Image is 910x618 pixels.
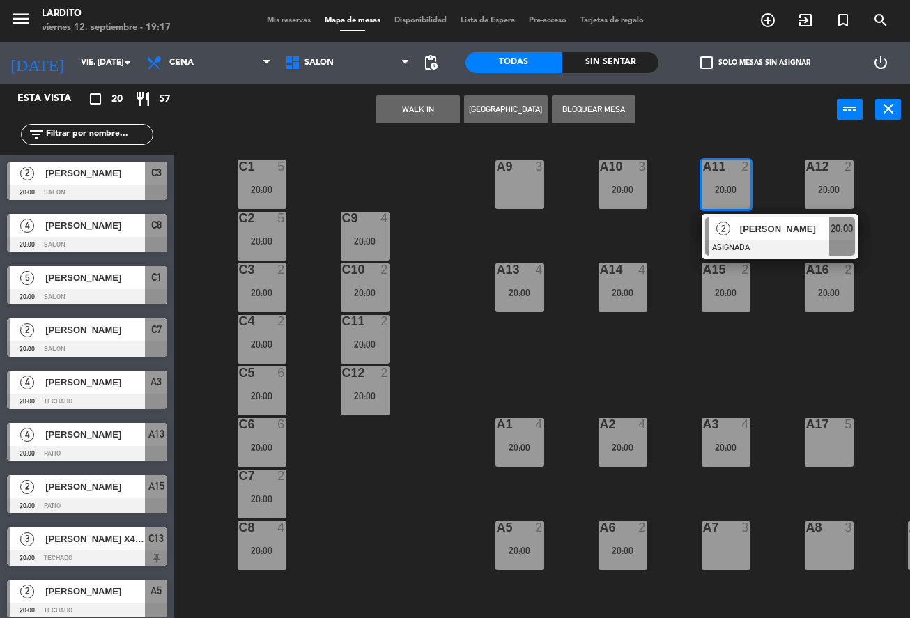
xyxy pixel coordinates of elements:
div: A3 [703,418,704,431]
span: pending_actions [422,54,439,71]
i: menu [10,8,31,29]
div: 20:00 [238,236,286,246]
span: C8 [151,217,162,233]
span: [PERSON_NAME] [45,427,145,442]
div: C6 [239,418,240,431]
div: 3 [845,521,853,534]
div: 20:00 [599,442,647,452]
span: [PERSON_NAME] [45,323,145,337]
div: 4 [535,418,543,431]
div: 20:00 [495,546,544,555]
button: [GEOGRAPHIC_DATA] [464,95,548,123]
i: search [872,12,889,29]
div: A17 [806,418,807,431]
div: C9 [342,212,343,224]
div: 20:00 [341,391,390,401]
i: turned_in_not [835,12,851,29]
div: 2 [277,263,286,276]
span: Tarjetas de regalo [573,17,651,24]
div: A12 [806,160,807,173]
div: C8 [239,521,240,534]
div: A8 [806,521,807,534]
div: 6 [277,366,286,379]
span: 57 [159,91,170,107]
div: A16 [806,263,807,276]
div: 20:00 [495,442,544,452]
i: power_input [842,100,858,117]
span: 4 [20,428,34,442]
span: C1 [151,269,162,286]
div: 4 [638,263,647,276]
span: 4 [20,376,34,389]
div: 2 [380,263,389,276]
div: A4 [909,521,910,534]
div: 20:00 [238,288,286,298]
div: Esta vista [7,91,100,107]
div: 2 [845,263,853,276]
span: Pre-acceso [522,17,573,24]
div: 2 [535,521,543,534]
div: 20:00 [599,546,647,555]
div: 3 [741,521,750,534]
div: 20:00 [702,288,750,298]
div: A6 [600,521,601,534]
span: 20:00 [831,220,853,237]
div: 2 [380,315,389,327]
button: power_input [837,99,863,120]
div: 20:00 [238,494,286,504]
span: [PERSON_NAME] X4 21.30 [45,532,145,546]
div: 4 [380,212,389,224]
button: close [875,99,901,120]
span: C3 [151,164,162,181]
div: Todas [465,52,562,73]
div: 20:00 [702,442,750,452]
span: [PERSON_NAME] [45,584,145,598]
i: crop_square [87,91,104,107]
div: 20:00 [805,288,854,298]
div: 20:00 [341,339,390,349]
div: C5 [239,366,240,379]
div: A7 [703,521,704,534]
div: 20:00 [341,236,390,246]
div: viernes 12. septiembre - 19:17 [42,21,171,35]
span: A15 [148,478,164,495]
div: 20:00 [238,185,286,194]
input: Filtrar por nombre... [45,127,153,142]
span: Disponibilidad [387,17,454,24]
div: C12 [342,366,343,379]
span: 20 [111,91,123,107]
span: [PERSON_NAME] [45,166,145,180]
span: Cena [169,58,194,68]
div: A14 [600,263,601,276]
span: [PERSON_NAME] [45,375,145,389]
div: C10 [342,263,343,276]
div: C2 [239,212,240,224]
div: 4 [638,418,647,431]
div: C7 [239,470,240,482]
span: [PERSON_NAME] [45,270,145,285]
div: 2 [741,263,750,276]
div: 4 [741,418,750,431]
div: 5 [845,418,853,431]
div: 2 [845,160,853,173]
div: 2 [380,366,389,379]
i: exit_to_app [797,12,814,29]
span: 2 [20,585,34,598]
div: 4 [535,263,543,276]
span: C13 [148,530,164,547]
span: C7 [151,321,162,338]
i: close [880,100,897,117]
span: A13 [148,426,164,442]
div: 20:00 [599,185,647,194]
i: restaurant [134,91,151,107]
div: 5 [277,212,286,224]
div: 3 [638,160,647,173]
span: [PERSON_NAME] [45,479,145,494]
div: 20:00 [341,288,390,298]
div: 2 [638,521,647,534]
div: 6 [277,418,286,431]
div: 20:00 [238,391,286,401]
